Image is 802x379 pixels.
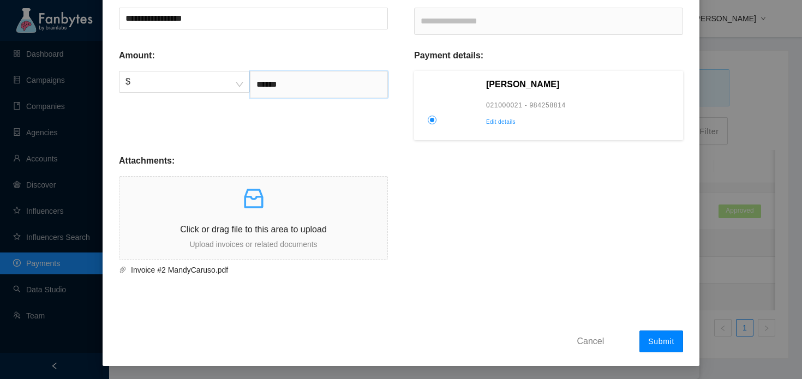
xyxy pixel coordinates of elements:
span: Invoice #2 MandyCaruso.pdf [127,264,375,276]
span: inbox [241,185,267,212]
p: Upload invoices or related documents [119,238,387,250]
p: 021000021 - 984258814 [486,100,676,111]
p: Amount: [119,49,155,62]
span: $ [125,71,243,92]
span: paper-clip [119,266,127,274]
button: Cancel [568,332,612,350]
p: Payment details: [414,49,483,62]
span: inboxClick or drag file to this area to uploadUpload invoices or related documents [119,177,387,259]
span: Submit [648,337,674,346]
p: [PERSON_NAME] [486,78,676,91]
span: Cancel [577,334,604,348]
p: Attachments: [119,154,175,167]
p: Click or drag file to this area to upload [119,222,387,236]
p: Edit details [486,117,676,127]
button: Submit [639,330,683,352]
